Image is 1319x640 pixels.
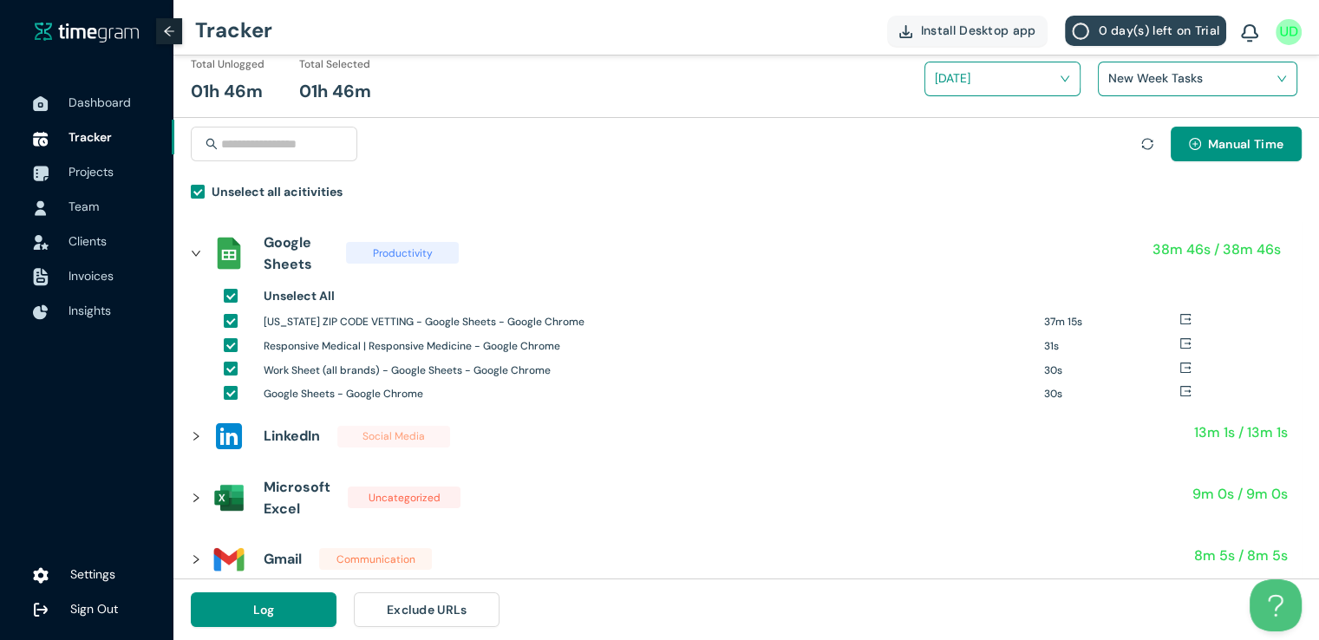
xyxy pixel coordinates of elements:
[1179,362,1192,374] span: export
[299,56,370,73] h1: Total Selected
[264,232,329,275] h1: Google Sheets
[1277,74,1287,84] span: close-circle
[33,566,49,584] img: settings.78e04af822cf15d41b38c81147b09f22.svg
[69,199,99,214] span: Team
[264,338,1031,355] h1: Responsive Medical | Responsive Medicine - Google Chrome
[191,56,264,73] h1: Total Unlogged
[1179,313,1192,325] span: export
[264,286,335,305] h1: Unselect All
[1044,338,1179,355] h1: 31s
[70,566,115,582] span: Settings
[35,21,139,42] img: timegram
[354,592,500,627] button: Exclude URLs
[899,25,912,38] img: DownloadApp
[1194,545,1288,566] h1: 8m 5s / 8m 5s
[337,426,450,447] span: Social Media
[195,4,272,56] h1: Tracker
[1179,337,1192,349] span: export
[69,95,131,110] span: Dashboard
[69,164,114,180] span: Projects
[69,129,112,145] span: Tracker
[348,487,460,508] span: Uncategorized
[1276,19,1302,45] img: UserIcon
[253,600,275,619] span: Log
[33,235,49,250] img: InvoiceIcon
[33,200,49,216] img: UserIcon
[191,554,201,565] span: right
[921,21,1036,40] span: Install Desktop app
[264,386,1031,402] h1: Google Sheets - Google Chrome
[69,303,111,318] span: Insights
[33,268,49,286] img: InvoiceIcon
[33,602,49,617] img: logOut.ca60ddd252d7bab9102ea2608abe0238.svg
[191,248,201,258] span: right
[206,138,218,150] span: search
[212,419,246,454] img: assets%2Ficons%2Flinkedin_updated.svg
[1044,314,1179,330] h1: 37m 15s
[69,233,107,249] span: Clients
[163,25,175,37] span: arrow-left
[1098,21,1219,40] span: 0 day(s) left on Trial
[33,304,49,320] img: InsightsIcon
[1194,421,1288,443] h1: 13m 1s / 13m 1s
[212,182,343,201] h1: Unselect all acitivities
[191,78,263,105] h1: 01h 46m
[346,242,459,264] span: Productivity
[70,601,118,617] span: Sign Out
[1152,238,1281,260] h1: 38m 46s / 38m 46s
[1171,127,1302,161] button: plus-circleManual Time
[212,480,246,515] img: assets%2Ficons%2Ficons8-microsoft-excel-2019-240.png
[69,268,114,284] span: Invoices
[212,542,246,577] img: assets%2Ficons%2Ficons8-gmail-240.png
[1189,138,1201,152] span: plus-circle
[264,548,302,570] h1: Gmail
[1044,386,1179,402] h1: 30s
[299,78,371,105] h1: 01h 46m
[264,476,330,519] h1: Microsoft Excel
[1192,483,1288,505] h1: 9m 0s / 9m 0s
[1108,65,1312,91] h1: New Week Tasks
[33,131,49,147] img: TimeTrackerIcon
[387,600,467,619] span: Exclude URLs
[1250,579,1302,631] iframe: Toggle Customer Support
[191,493,201,503] span: right
[1179,385,1192,397] span: export
[1208,134,1283,153] span: Manual Time
[191,592,336,627] button: Log
[264,314,1031,330] h1: [US_STATE] ZIP CODE VETTING - Google Sheets - Google Chrome
[319,548,432,570] span: Communication
[887,16,1048,46] button: Install Desktop app
[264,362,1031,379] h1: Work Sheet (all brands) - Google Sheets - Google Chrome
[1044,362,1179,379] h1: 30s
[33,166,49,181] img: ProjectIcon
[191,431,201,441] span: right
[212,236,246,271] img: assets%2Ficons%2Fsheets_official.png
[33,96,49,112] img: DashboardIcon
[264,425,320,447] h1: LinkedIn
[1065,16,1226,46] button: 0 day(s) left on Trial
[1141,138,1153,150] span: sync
[1241,24,1258,43] img: BellIcon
